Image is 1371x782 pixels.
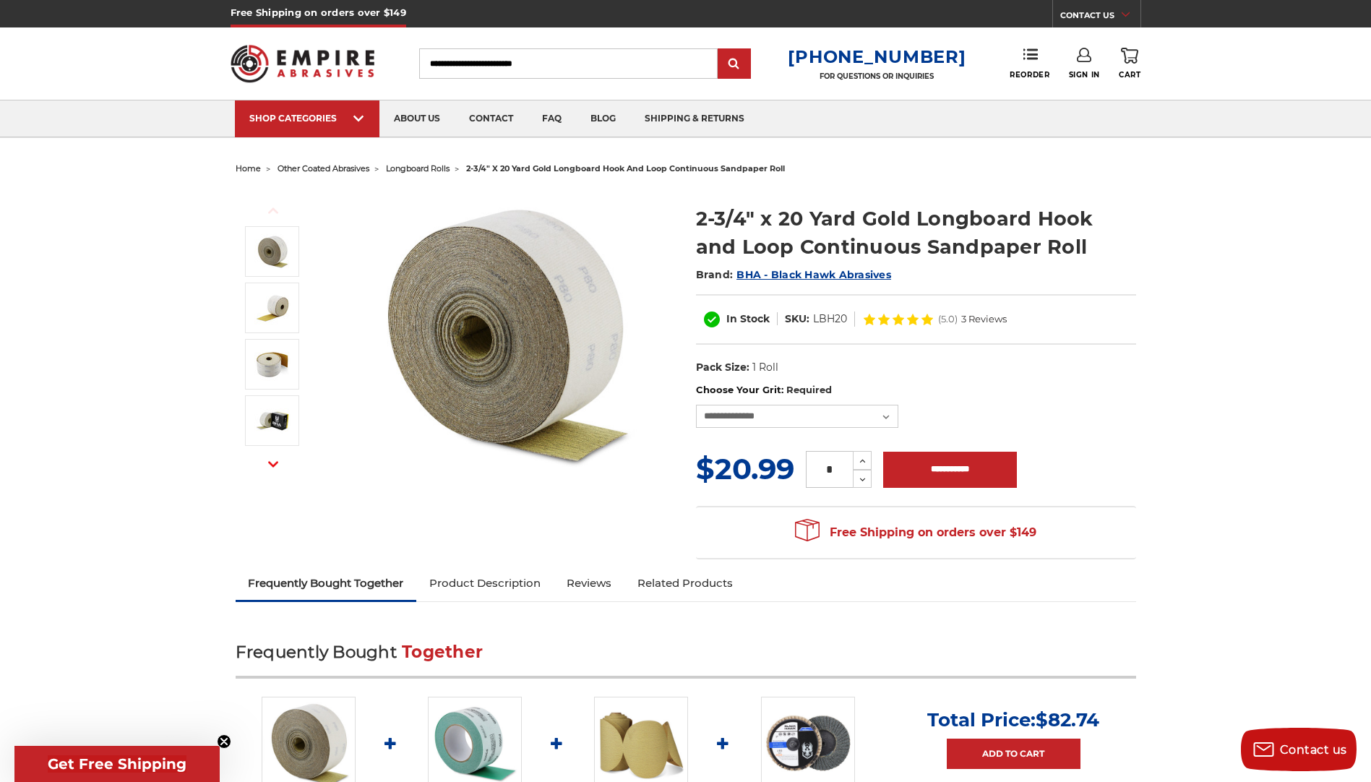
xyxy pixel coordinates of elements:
[386,163,450,173] a: longboard rolls
[788,46,966,67] a: [PHONE_NUMBER]
[785,311,809,327] dt: SKU:
[624,567,746,599] a: Related Products
[1036,708,1099,731] span: $82.74
[1119,70,1140,80] span: Cart
[752,360,778,375] dd: 1 Roll
[696,451,794,486] span: $20.99
[1119,48,1140,80] a: Cart
[1241,728,1357,771] button: Contact us
[961,314,1007,324] span: 3 Reviews
[48,755,186,773] span: Get Free Shipping
[927,708,1099,731] p: Total Price:
[786,384,832,395] small: Required
[236,567,417,599] a: Frequently Bought Together
[813,311,847,327] dd: LBH20
[231,35,375,92] img: Empire Abrasives
[726,312,770,325] span: In Stock
[630,100,759,137] a: shipping & returns
[788,72,966,81] p: FOR QUESTIONS OR INQUIRIES
[554,567,624,599] a: Reviews
[696,383,1136,398] label: Choose Your Grit:
[249,113,365,124] div: SHOP CATEGORIES
[254,403,291,439] img: BHA 180 grit sandpaper roll with hook and loop for easy attachment and effective material removal.
[416,567,554,599] a: Product Description
[1010,48,1049,79] a: Reorder
[278,163,369,173] a: other coated abrasives
[1280,743,1347,757] span: Contact us
[236,163,261,173] a: home
[236,642,397,662] span: Frequently Bought
[696,205,1136,261] h1: 2-3/4" x 20 Yard Gold Longboard Hook and Loop Continuous Sandpaper Roll
[359,189,648,478] img: Empire Abrasives 80 grit coarse gold sandpaper roll, 2 3/4" by 20 yards, unrolled end for quick i...
[256,449,291,480] button: Next
[14,746,220,782] div: Get Free ShippingClose teaser
[1069,70,1100,80] span: Sign In
[466,163,785,173] span: 2-3/4" x 20 yard gold longboard hook and loop continuous sandpaper roll
[455,100,528,137] a: contact
[254,346,291,382] img: BHA 600 grit sandpaper roll with hook and loop, ideal for achieving a super smooth surface finish.
[795,518,1036,547] span: Free Shipping on orders over $149
[254,290,291,326] img: Black Hawk Abrasives 600 grit gold sandpaper, 2 3/4" by 20 yards, with hook and loop backing exte...
[1060,7,1140,27] a: CONTACT US
[696,268,734,281] span: Brand:
[402,642,483,662] span: Together
[720,50,749,79] input: Submit
[256,195,291,226] button: Previous
[947,739,1080,769] a: Add to Cart
[736,268,891,281] a: BHA - Black Hawk Abrasives
[254,233,291,270] img: Empire Abrasives 80 grit coarse gold sandpaper roll, 2 3/4" by 20 yards, unrolled end for quick i...
[1010,70,1049,80] span: Reorder
[379,100,455,137] a: about us
[576,100,630,137] a: blog
[938,314,958,324] span: (5.0)
[528,100,576,137] a: faq
[217,734,231,749] button: Close teaser
[696,360,749,375] dt: Pack Size:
